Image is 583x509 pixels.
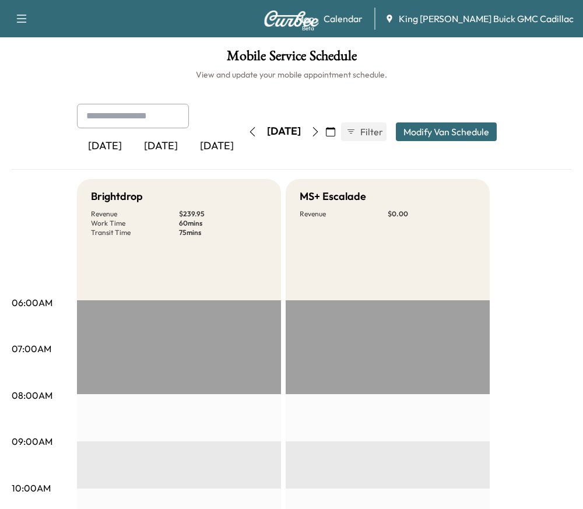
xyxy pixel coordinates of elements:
[302,24,314,33] div: Beta
[341,122,387,141] button: Filter
[91,228,179,237] p: Transit Time
[12,69,571,80] h6: View and update your mobile appointment schedule.
[179,209,267,219] p: $ 239.95
[264,10,319,27] img: Curbee Logo
[12,481,51,495] p: 10:00AM
[12,434,52,448] p: 09:00AM
[360,125,381,139] span: Filter
[179,228,267,237] p: 75 mins
[91,219,179,228] p: Work Time
[189,133,245,160] div: [DATE]
[133,133,189,160] div: [DATE]
[77,133,133,160] div: [DATE]
[12,49,571,69] h1: Mobile Service Schedule
[296,12,314,26] a: MapBeta
[388,209,476,219] p: $ 0.00
[324,12,363,26] a: Calendar
[300,209,388,219] p: Revenue
[12,388,52,402] p: 08:00AM
[300,188,366,205] h5: MS+ Escalade
[12,296,52,310] p: 06:00AM
[399,12,574,26] span: King [PERSON_NAME] Buick GMC Cadillac
[91,188,143,205] h5: Brightdrop
[267,124,301,139] div: [DATE]
[12,342,51,356] p: 07:00AM
[91,209,179,219] p: Revenue
[396,122,497,141] button: Modify Van Schedule
[179,219,267,228] p: 60 mins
